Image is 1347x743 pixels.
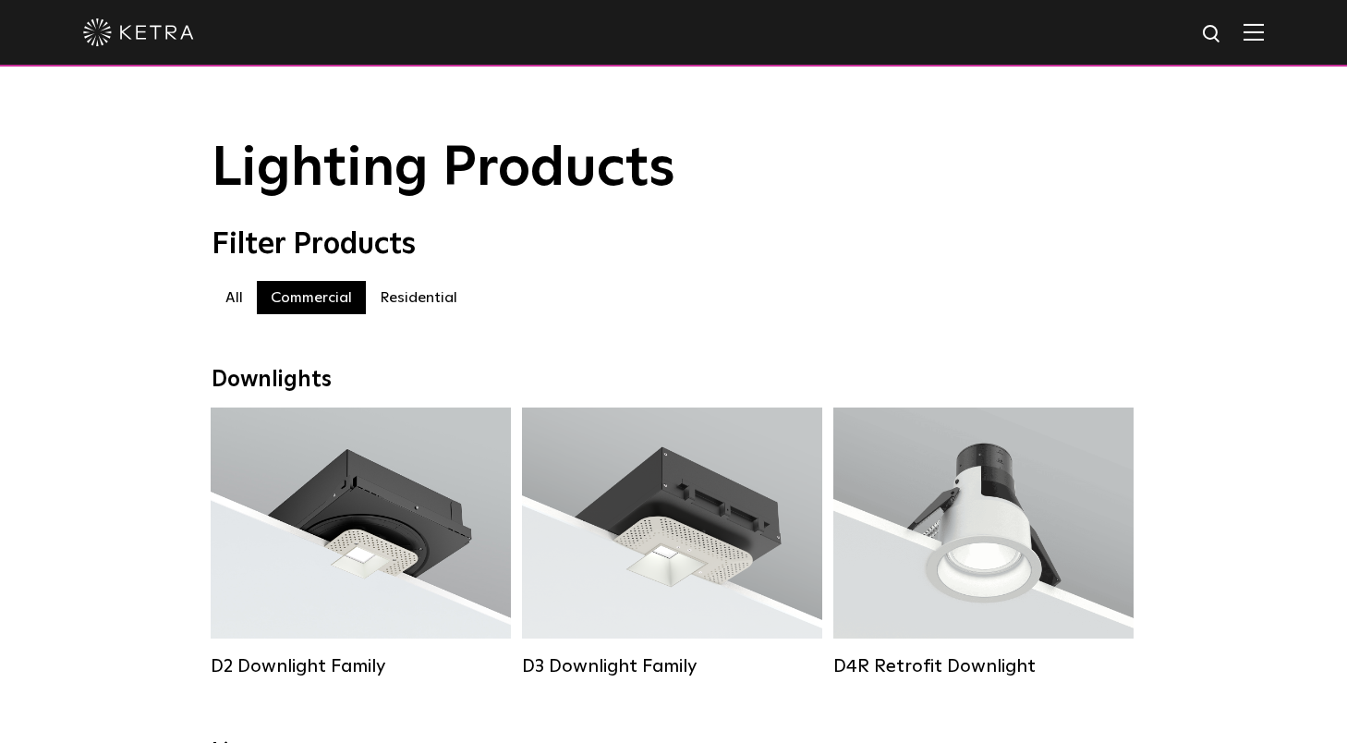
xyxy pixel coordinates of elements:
[833,408,1134,677] a: D4R Retrofit Downlight Lumen Output:800Colors:White / BlackBeam Angles:15° / 25° / 40° / 60°Watta...
[833,655,1134,677] div: D4R Retrofit Downlight
[83,18,194,46] img: ketra-logo-2019-white
[1201,23,1224,46] img: search icon
[211,408,511,677] a: D2 Downlight Family Lumen Output:1200Colors:White / Black / Gloss Black / Silver / Bronze / Silve...
[212,141,675,197] span: Lighting Products
[212,281,257,314] label: All
[257,281,366,314] label: Commercial
[522,655,822,677] div: D3 Downlight Family
[212,367,1135,394] div: Downlights
[211,655,511,677] div: D2 Downlight Family
[522,408,822,677] a: D3 Downlight Family Lumen Output:700 / 900 / 1100Colors:White / Black / Silver / Bronze / Paintab...
[366,281,471,314] label: Residential
[212,227,1135,262] div: Filter Products
[1244,23,1264,41] img: Hamburger%20Nav.svg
